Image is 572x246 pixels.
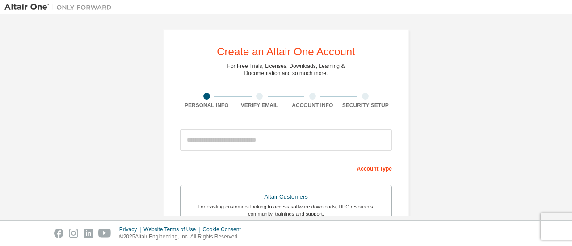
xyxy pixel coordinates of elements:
[98,229,111,238] img: youtube.svg
[217,46,355,57] div: Create an Altair One Account
[4,3,116,12] img: Altair One
[119,233,246,241] p: © 2025 Altair Engineering, Inc. All Rights Reserved.
[180,161,392,175] div: Account Type
[286,102,339,109] div: Account Info
[54,229,63,238] img: facebook.svg
[186,203,386,217] div: For existing customers looking to access software downloads, HPC resources, community, trainings ...
[186,191,386,203] div: Altair Customers
[84,229,93,238] img: linkedin.svg
[202,226,246,233] div: Cookie Consent
[180,102,233,109] div: Personal Info
[143,226,202,233] div: Website Terms of Use
[233,102,286,109] div: Verify Email
[339,102,392,109] div: Security Setup
[69,229,78,238] img: instagram.svg
[119,226,143,233] div: Privacy
[227,63,345,77] div: For Free Trials, Licenses, Downloads, Learning & Documentation and so much more.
